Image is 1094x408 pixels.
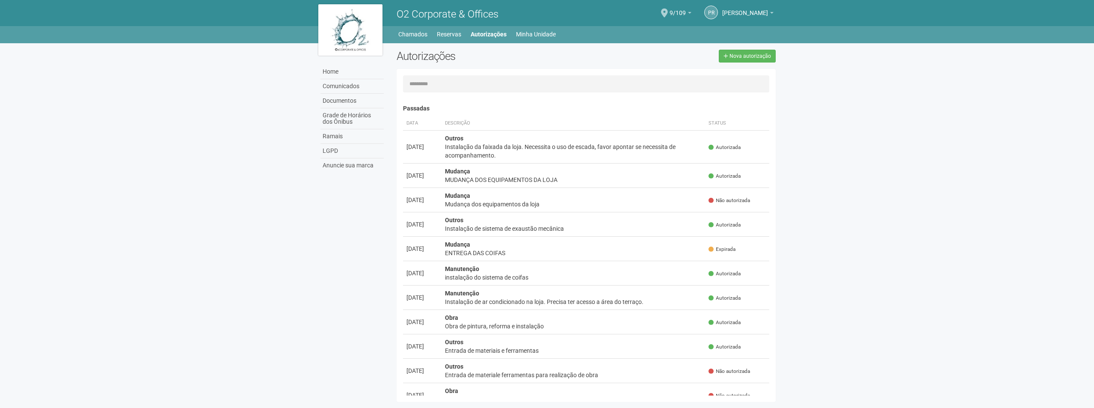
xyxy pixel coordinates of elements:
span: Autorizada [709,295,741,302]
div: Entrada de materiais e ferramentas [445,346,702,355]
strong: Manutenção [445,290,479,297]
span: Paulo Roberto Chaves da Silva [722,1,768,16]
span: Autorizada [709,144,741,151]
a: Minha Unidade [516,28,556,40]
strong: Outros [445,363,463,370]
th: Data [403,116,442,131]
div: [DATE] [406,143,438,151]
span: Autorizada [709,270,741,277]
a: Chamados [398,28,427,40]
a: PR [704,6,718,19]
span: Autorizada [709,343,741,351]
h2: Autorizações [397,50,580,63]
span: Não autorizada [709,197,750,204]
strong: Obra [445,387,458,394]
span: Expirada [709,246,735,253]
a: 9/109 [670,11,691,18]
a: Comunicados [320,79,384,94]
div: Obra de pintura e reforma em geral [445,395,702,404]
span: 9/109 [670,1,686,16]
strong: Outros [445,135,463,142]
a: Documentos [320,94,384,108]
a: Ramais [320,129,384,144]
img: logo.jpg [318,4,382,56]
span: Autorizada [709,173,741,180]
div: Mudança dos equipamentos da loja [445,200,702,208]
div: [DATE] [406,220,438,229]
div: [DATE] [406,171,438,180]
div: [DATE] [406,391,438,399]
span: Não autorizada [709,392,750,399]
a: Home [320,65,384,79]
a: LGPD [320,144,384,158]
span: O2 Corporate & Offices [397,8,498,20]
a: [PERSON_NAME] [722,11,774,18]
span: Autorizada [709,319,741,326]
strong: Manutenção [445,265,479,272]
strong: Outros [445,339,463,345]
div: Entrada de materiale ferramentas para realização de obra [445,371,702,379]
strong: Mudança [445,168,470,175]
div: Obra de pintura, reforma e instalação [445,322,702,331]
div: [DATE] [406,318,438,326]
a: Grade de Horários dos Ônibus [320,108,384,129]
span: Autorizada [709,221,741,229]
th: Status [705,116,769,131]
div: Instalação de ar condicionado na loja. Precisa ter acesso a área do terraço. [445,298,702,306]
div: [DATE] [406,244,438,253]
a: Reservas [437,28,461,40]
div: MUDANÇA DOS EQUIPAMENTOS DA LOJA [445,176,702,184]
strong: Outros [445,217,463,223]
div: Instalação de sistema de exaustão mecânica [445,224,702,233]
div: [DATE] [406,269,438,277]
strong: Mudança [445,241,470,248]
div: Instalação da faixada da loja. Necessita o uso de escada, favor apontar se necessita de acompanha... [445,143,702,160]
div: instalação do sistema de coifas [445,273,702,282]
a: Nova autorização [719,50,776,63]
div: [DATE] [406,366,438,375]
strong: Mudança [445,192,470,199]
div: ENTREGA DAS COIFAS [445,249,702,257]
h4: Passadas [403,105,770,112]
a: Anuncie sua marca [320,158,384,173]
span: Não autorizada [709,368,750,375]
div: [DATE] [406,342,438,351]
strong: Obra [445,314,458,321]
div: [DATE] [406,196,438,204]
span: Nova autorização [729,53,771,59]
div: [DATE] [406,293,438,302]
a: Autorizações [471,28,507,40]
th: Descrição [442,116,706,131]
